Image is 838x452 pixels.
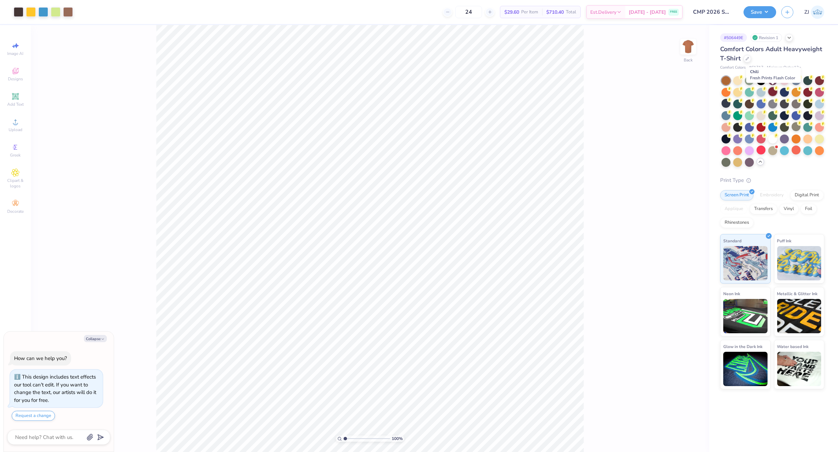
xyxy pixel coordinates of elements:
span: $710.40 [546,9,564,16]
span: FREE [670,10,677,14]
span: Greek [10,152,21,158]
span: Add Text [7,102,24,107]
button: Collapse [84,335,107,342]
input: Untitled Design [688,5,738,19]
span: Decorate [7,209,24,214]
div: Chili [746,67,801,83]
img: Standard [723,246,768,280]
span: Comfort Colors Adult Heavyweight T-Shirt [720,45,822,62]
span: Comfort Colors [720,65,746,71]
div: Transfers [750,204,777,214]
div: Digital Print [790,190,824,200]
img: Neon Ink [723,299,768,333]
input: – – [455,6,482,18]
img: Zhor Junavee Antocan [811,5,824,19]
a: ZJ [804,5,824,19]
span: Standard [723,237,741,244]
span: Metallic & Glitter Ink [777,290,818,297]
img: Puff Ink [777,246,822,280]
span: 100 % [392,436,403,442]
span: ZJ [804,8,809,16]
div: Applique [720,204,748,214]
div: Rhinestones [720,218,753,228]
span: Image AI [8,51,24,56]
div: Vinyl [779,204,798,214]
span: Glow in the Dark Ink [723,343,762,350]
span: Est. Delivery [590,9,616,16]
span: [DATE] - [DATE] [629,9,666,16]
button: Save [744,6,776,18]
img: Water based Ink [777,352,822,386]
span: Total [566,9,576,16]
div: Screen Print [720,190,753,200]
div: Revision 1 [750,33,782,42]
img: Glow in the Dark Ink [723,352,768,386]
div: Print Type [720,176,824,184]
span: Designs [8,76,23,82]
div: Foil [801,204,817,214]
button: Request a change [12,411,55,421]
span: Per Item [521,9,538,16]
span: Neon Ink [723,290,740,297]
span: Upload [9,127,22,132]
div: How can we help you? [14,355,67,362]
span: Clipart & logos [3,178,27,189]
span: Water based Ink [777,343,809,350]
span: $29.60 [504,9,519,16]
div: # 506449E [720,33,747,42]
div: Embroidery [756,190,788,200]
span: Fresh Prints Flash Color [750,75,795,81]
div: Back [684,57,693,63]
span: Puff Ink [777,237,792,244]
img: Metallic & Glitter Ink [777,299,822,333]
div: This design includes text effects our tool can't edit. If you want to change the text, our artist... [14,373,96,404]
img: Back [681,40,695,54]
